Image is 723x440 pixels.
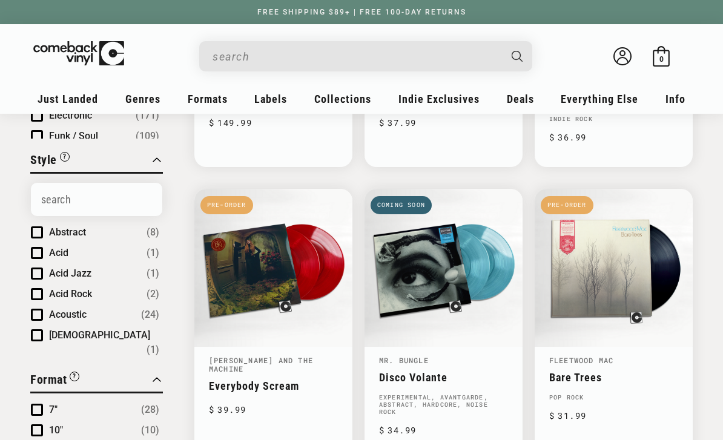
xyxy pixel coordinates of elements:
[136,129,159,143] span: Number of products: (109)
[30,153,57,167] span: Style
[49,247,68,258] span: Acid
[209,379,338,392] a: Everybody Scream
[314,93,371,105] span: Collections
[49,424,63,436] span: 10"
[147,266,159,281] span: Number of products: (1)
[147,287,159,301] span: Number of products: (2)
[213,44,500,69] input: When autocomplete results are available use up and down arrows to review and enter to select
[659,54,664,64] span: 0
[30,370,79,392] button: Filter by Format
[49,329,150,341] span: [DEMOGRAPHIC_DATA]
[147,343,159,357] span: Number of products: (1)
[188,93,228,105] span: Formats
[209,355,313,373] a: [PERSON_NAME] And The Machine
[199,41,532,71] div: Search
[38,93,98,105] span: Just Landed
[141,423,159,438] span: Number of products: (10)
[379,355,429,365] a: Mr. Bungle
[49,404,58,415] span: 7"
[507,93,534,105] span: Deals
[30,372,67,387] span: Format
[561,93,638,105] span: Everything Else
[254,93,287,105] span: Labels
[141,402,159,417] span: Number of products: (28)
[245,8,478,16] a: FREE SHIPPING $89+ | FREE 100-DAY RETURNS
[125,93,160,105] span: Genres
[31,183,162,216] input: Search Options
[398,93,480,105] span: Indie Exclusives
[549,371,678,384] a: Bare Trees
[141,307,159,322] span: Number of products: (24)
[501,41,534,71] button: Search
[30,151,70,172] button: Filter by Style
[147,225,159,240] span: Number of products: (8)
[49,130,98,142] span: Funk / Soul
[49,110,92,121] span: Electronic
[49,268,91,279] span: Acid Jazz
[665,93,685,105] span: Info
[379,371,508,384] a: Disco Volante
[147,246,159,260] span: Number of products: (1)
[549,355,614,365] a: Fleetwood Mac
[49,226,86,238] span: Abstract
[49,288,92,300] span: Acid Rock
[49,309,87,320] span: Acoustic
